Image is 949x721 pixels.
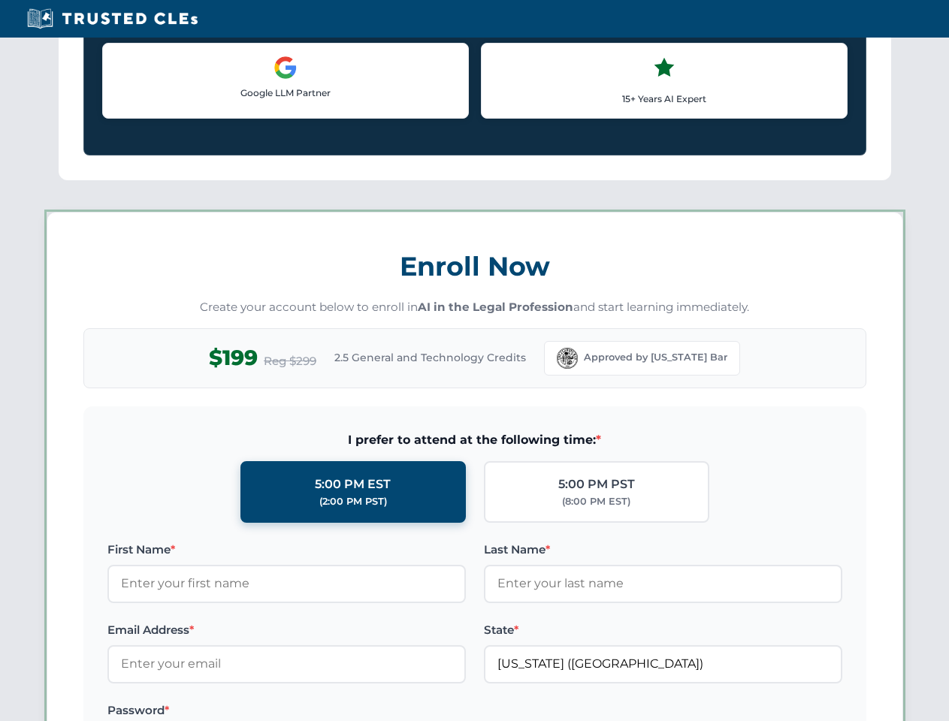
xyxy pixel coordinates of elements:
div: 5:00 PM PST [558,475,635,494]
img: Google [274,56,298,80]
label: Email Address [107,621,466,639]
span: $199 [209,341,258,375]
label: First Name [107,541,466,559]
label: Password [107,701,466,719]
img: Trusted CLEs [23,8,202,30]
div: (2:00 PM PST) [319,494,387,509]
p: Google LLM Partner [115,86,456,100]
input: Enter your last name [484,565,842,602]
span: Approved by [US_STATE] Bar [584,350,727,365]
strong: AI in the Legal Profession [418,300,573,314]
label: State [484,621,842,639]
p: 15+ Years AI Expert [494,92,835,106]
div: (8:00 PM EST) [562,494,630,509]
h3: Enroll Now [83,243,866,290]
span: Reg $299 [264,352,316,370]
input: Enter your email [107,645,466,683]
span: I prefer to attend at the following time: [107,430,842,450]
p: Create your account below to enroll in and start learning immediately. [83,299,866,316]
img: Florida Bar [557,348,578,369]
input: Florida (FL) [484,645,842,683]
span: 2.5 General and Technology Credits [334,349,526,366]
label: Last Name [484,541,842,559]
input: Enter your first name [107,565,466,602]
div: 5:00 PM EST [315,475,391,494]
